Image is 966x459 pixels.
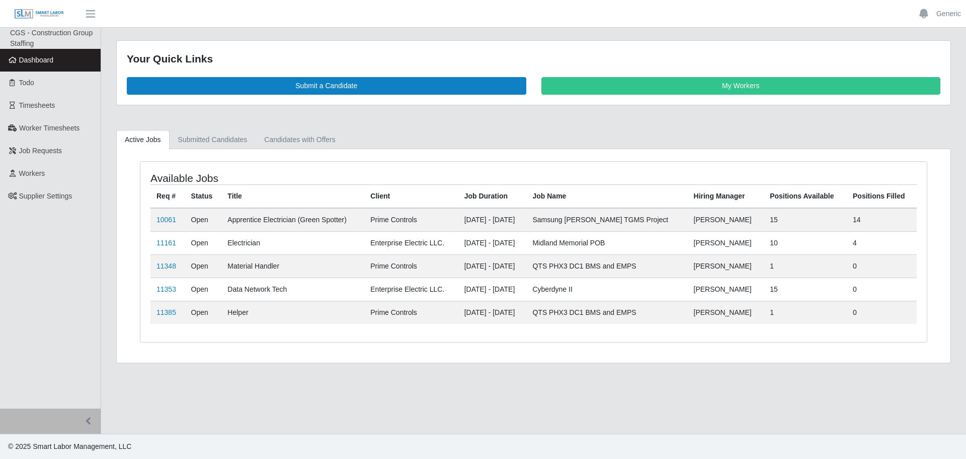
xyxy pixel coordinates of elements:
[458,231,527,254] td: [DATE] - [DATE]
[458,278,527,301] td: [DATE] - [DATE]
[364,231,458,254] td: Enterprise Electric LLC.
[127,51,940,67] div: Your Quick Links
[221,184,364,208] th: Title
[156,216,176,224] a: 10061
[688,301,764,324] td: [PERSON_NAME]
[185,301,222,324] td: Open
[526,278,687,301] td: Cyberdyne II
[364,184,458,208] th: Client
[185,231,222,254] td: Open
[19,101,55,109] span: Timesheets
[847,301,917,324] td: 0
[526,231,687,254] td: Midland Memorial POB
[185,254,222,278] td: Open
[185,278,222,301] td: Open
[364,301,458,324] td: Prime Controls
[156,239,176,247] a: 11161
[150,172,461,184] h4: Available Jobs
[458,254,527,278] td: [DATE] - [DATE]
[458,184,527,208] th: Job Duration
[364,254,458,278] td: Prime Controls
[127,77,526,95] a: Submit a Candidate
[526,208,687,232] td: Samsung [PERSON_NAME] TGMS Project
[19,124,79,132] span: Worker Timesheets
[10,29,93,47] span: CGS - Construction Group Staffing
[764,184,847,208] th: Positions Available
[541,77,941,95] a: My Workers
[170,130,256,150] a: Submitted Candidates
[221,301,364,324] td: Helper
[19,169,45,177] span: Workers
[688,231,764,254] td: [PERSON_NAME]
[221,208,364,232] td: Apprentice Electrician (Green Spotter)
[364,208,458,232] td: Prime Controls
[458,208,527,232] td: [DATE] - [DATE]
[458,301,527,324] td: [DATE] - [DATE]
[156,262,176,270] a: 11348
[19,56,54,64] span: Dashboard
[150,184,185,208] th: Req #
[19,147,62,155] span: Job Requests
[764,301,847,324] td: 1
[526,254,687,278] td: QTS PHX3 DC1 BMS and EMPS
[221,231,364,254] td: Electrician
[116,130,170,150] a: Active Jobs
[764,254,847,278] td: 1
[688,278,764,301] td: [PERSON_NAME]
[847,184,917,208] th: Positions Filled
[764,278,847,301] td: 15
[764,231,847,254] td: 10
[221,254,364,278] td: Material Handler
[847,208,917,232] td: 14
[185,184,222,208] th: Status
[156,285,176,293] a: 11353
[8,442,131,450] span: © 2025 Smart Labor Management, LLC
[156,308,176,316] a: 11385
[221,278,364,301] td: Data Network Tech
[526,184,687,208] th: Job Name
[19,192,72,200] span: Supplier Settings
[14,9,64,20] img: SLM Logo
[526,301,687,324] td: QTS PHX3 DC1 BMS and EMPS
[185,208,222,232] td: Open
[764,208,847,232] td: 15
[847,231,917,254] td: 4
[688,254,764,278] td: [PERSON_NAME]
[936,9,961,19] a: Generic
[256,130,344,150] a: Candidates with Offers
[688,184,764,208] th: Hiring Manager
[847,254,917,278] td: 0
[19,79,34,87] span: Todo
[847,278,917,301] td: 0
[364,278,458,301] td: Enterprise Electric LLC.
[688,208,764,232] td: [PERSON_NAME]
